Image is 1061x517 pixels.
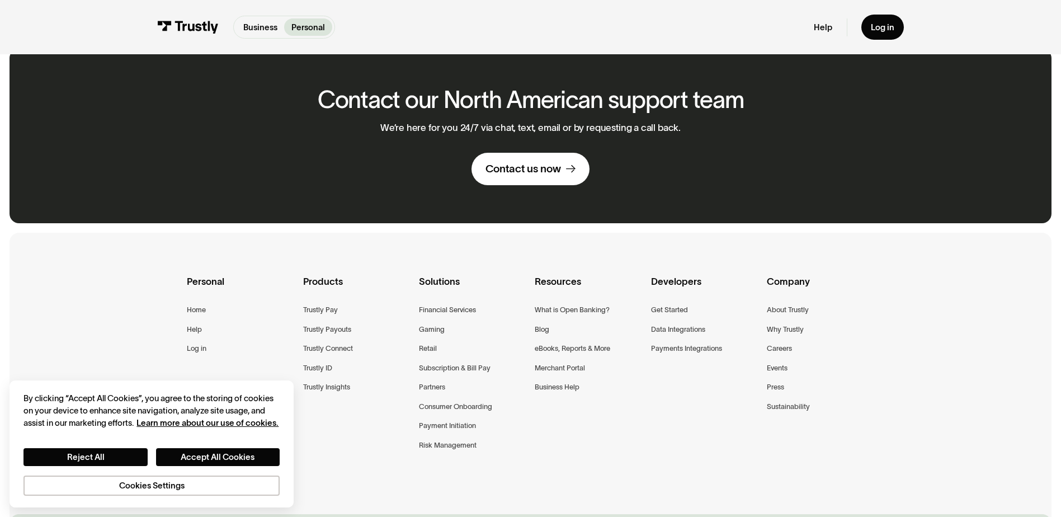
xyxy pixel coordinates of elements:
a: Subscription & Bill Pay [419,362,491,374]
div: Developers [651,274,758,304]
div: Cookie banner [10,380,294,507]
p: Personal [291,21,325,34]
div: Resources [535,274,642,304]
div: By clicking “Accept All Cookies”, you agree to the storing of cookies on your device to enhance s... [23,392,280,430]
a: Help [187,323,202,336]
p: We’re here for you 24/7 via chat, text, email or by requesting a call back. [380,122,681,133]
a: Retail [419,342,437,355]
a: Partners [419,381,445,393]
button: Accept All Cookies [156,448,280,466]
a: Home [187,304,206,316]
a: What is Open Banking? [535,304,610,316]
a: Log in [187,342,206,355]
a: Payment Initiation [419,420,476,432]
div: Solutions [419,274,526,304]
a: eBooks, Reports & More [535,342,610,355]
div: Company [767,274,874,304]
a: Financial Services [419,304,476,316]
a: Log in [861,15,904,40]
a: Help [814,22,832,32]
a: Trustly Insights [303,381,350,393]
button: Cookies Settings [23,476,280,496]
a: Gaming [419,323,445,336]
a: About Trustly [767,304,809,316]
a: More information about your privacy, opens in a new tab [136,418,279,427]
a: Risk Management [419,439,477,452]
a: Why Trustly [767,323,804,336]
img: Trustly Logo [157,21,219,34]
a: Trustly Pay [303,304,338,316]
button: Reject All [23,448,147,466]
a: Blog [535,323,549,336]
a: Payments Integrations [651,342,722,355]
a: Business Help [535,381,579,393]
a: Trustly Payouts [303,323,351,336]
h2: Contact our North American support team [318,87,743,113]
a: Data Integrations [651,323,705,336]
div: Personal [187,274,294,304]
a: Business [236,18,284,36]
a: Careers [767,342,792,355]
a: Trustly Connect [303,342,353,355]
div: Contact us now [485,162,561,176]
div: Log in [871,22,894,32]
a: Press [767,381,784,393]
a: Personal [284,18,332,36]
a: Events [767,362,788,374]
a: Merchant Portal [535,362,585,374]
div: Products [303,274,411,304]
a: Get Started [651,304,688,316]
a: Consumer Onboarding [419,401,492,413]
p: Business [243,21,277,34]
a: Trustly ID [303,362,332,374]
a: Contact us now [471,153,590,186]
a: Sustainability [767,401,810,413]
div: Privacy [23,392,280,496]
